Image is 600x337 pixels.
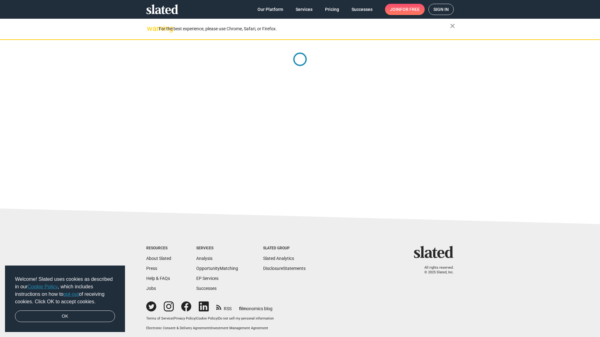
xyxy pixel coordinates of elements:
[15,276,115,305] span: Welcome! Slated uses cookies as described in our , which includes instructions on how to of recei...
[263,246,306,251] div: Slated Group
[390,4,420,15] span: Join
[196,286,217,291] a: Successes
[217,316,218,320] span: |
[196,266,238,271] a: OpportunityMatching
[196,316,217,320] a: Cookie Policy
[5,266,125,332] div: cookieconsent
[433,4,449,15] span: Sign in
[196,276,218,281] a: EP Services
[146,266,157,271] a: Press
[146,276,170,281] a: Help & FAQs
[239,301,272,312] a: filmonomics blog
[239,306,247,311] span: film
[257,4,283,15] span: Our Platform
[449,22,456,30] mat-icon: close
[63,291,79,297] a: opt-out
[196,256,212,261] a: Analysis
[296,4,312,15] span: Services
[146,326,210,330] a: Electronic Consent & Delivery Agreement
[352,4,372,15] span: Successes
[347,4,377,15] a: Successes
[400,4,420,15] span: for free
[173,316,174,320] span: |
[210,326,211,330] span: |
[147,25,154,32] mat-icon: warning
[146,316,173,320] a: Terms of Service
[216,302,232,312] a: RSS
[320,4,344,15] a: Pricing
[291,4,317,15] a: Services
[146,286,156,291] a: Jobs
[195,316,196,320] span: |
[211,326,268,330] a: Investment Management Agreement
[146,246,171,251] div: Resources
[27,284,58,289] a: Cookie Policy
[263,256,294,261] a: Slated Analytics
[159,25,450,33] div: For the best experience, please use Chrome, Safari, or Firefox.
[325,4,339,15] span: Pricing
[196,246,238,251] div: Services
[174,316,195,320] a: Privacy Policy
[146,256,171,261] a: About Slated
[418,266,454,275] p: All rights reserved. © 2025 Slated, Inc.
[428,4,454,15] a: Sign in
[15,310,115,322] a: dismiss cookie message
[252,4,288,15] a: Our Platform
[385,4,425,15] a: Joinfor free
[218,316,274,321] button: Do not sell my personal information
[263,266,306,271] a: DisclosureStatements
